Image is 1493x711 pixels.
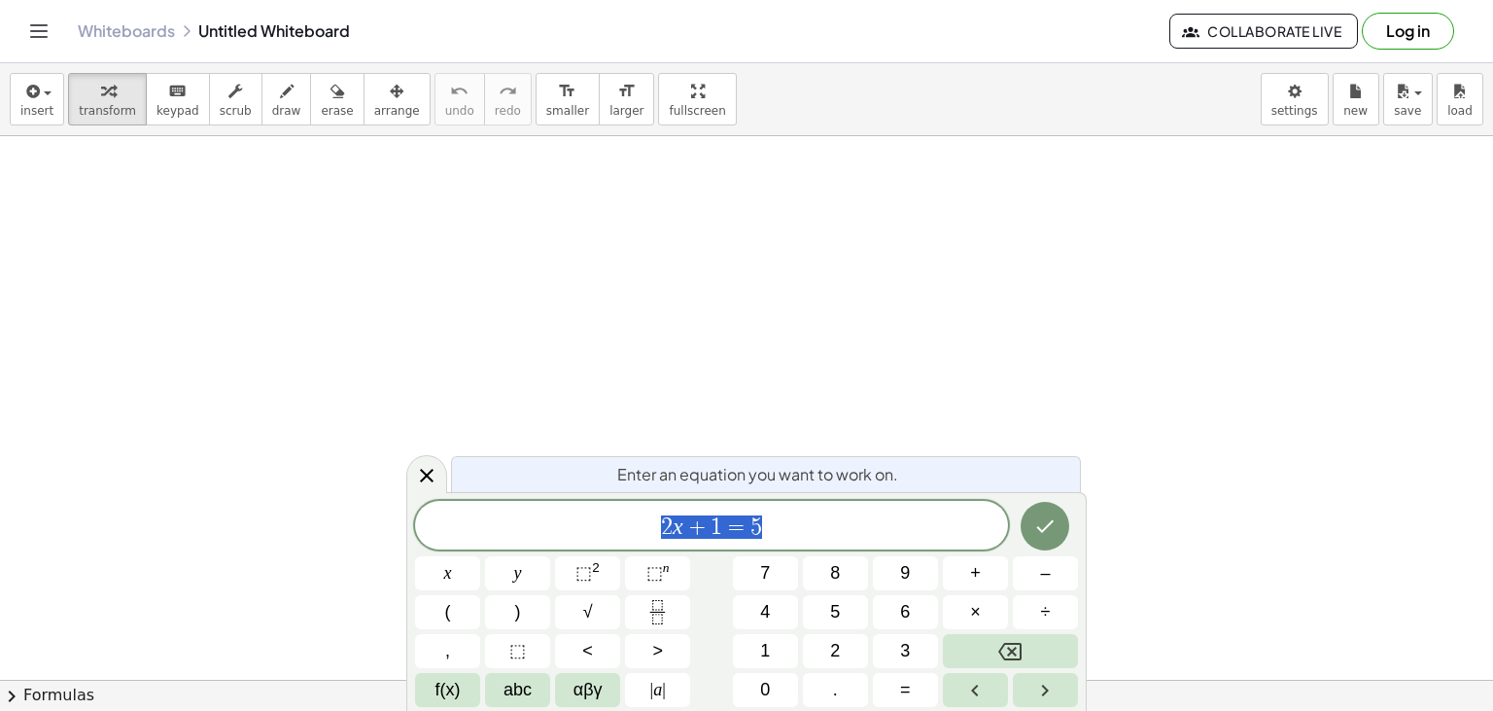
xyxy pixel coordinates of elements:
button: Times [943,595,1008,629]
button: Greater than [625,634,690,668]
button: Functions [415,673,480,707]
span: transform [79,104,136,118]
span: 4 [760,599,770,625]
button: Minus [1013,556,1078,590]
i: format_size [558,80,576,103]
span: | [650,680,654,699]
button: Placeholder [485,634,550,668]
button: arrange [364,73,431,125]
span: 3 [900,638,910,664]
i: format_size [617,80,636,103]
button: , [415,634,480,668]
span: < [582,638,593,664]
span: ÷ [1041,599,1051,625]
span: 5 [830,599,840,625]
span: = [722,515,750,539]
button: Right arrow [1013,673,1078,707]
button: insert [10,73,64,125]
button: 0 [733,673,798,707]
span: , [445,638,450,664]
button: 2 [803,634,868,668]
button: 3 [873,634,938,668]
span: draw [272,104,301,118]
span: smaller [546,104,589,118]
sup: n [663,560,670,575]
button: 1 [733,634,798,668]
span: arrange [374,104,420,118]
button: save [1383,73,1433,125]
span: ⬚ [575,563,592,583]
button: Alphabet [485,673,550,707]
button: draw [261,73,312,125]
button: format_sizesmaller [536,73,600,125]
button: load [1437,73,1483,125]
button: redoredo [484,73,532,125]
span: 0 [760,677,770,703]
button: Done [1021,502,1069,551]
i: undo [450,80,469,103]
span: load [1447,104,1473,118]
button: . [803,673,868,707]
span: ⬚ [646,563,663,583]
button: ( [415,595,480,629]
button: Divide [1013,595,1078,629]
button: x [415,556,480,590]
button: format_sizelarger [599,73,654,125]
button: Toggle navigation [23,16,54,47]
button: 9 [873,556,938,590]
button: Collaborate Live [1169,14,1358,49]
span: + [683,515,712,539]
span: 1 [760,638,770,664]
span: 2 [830,638,840,664]
button: 5 [803,595,868,629]
button: ) [485,595,550,629]
button: Plus [943,556,1008,590]
span: Collaborate Live [1186,22,1341,40]
span: √ [583,599,593,625]
button: Greek alphabet [555,673,620,707]
span: > [652,638,663,664]
span: larger [609,104,643,118]
sup: 2 [592,560,600,575]
span: 1 [711,515,722,539]
span: 9 [900,560,910,587]
button: fullscreen [658,73,736,125]
button: new [1333,73,1379,125]
button: Less than [555,634,620,668]
button: Absolute value [625,673,690,707]
button: 7 [733,556,798,590]
button: transform [68,73,147,125]
span: αβγ [573,677,603,703]
button: undoundo [434,73,485,125]
span: a [650,677,666,703]
span: 8 [830,560,840,587]
span: × [970,599,981,625]
button: Square root [555,595,620,629]
span: 5 [750,515,762,539]
span: redo [495,104,521,118]
span: . [833,677,838,703]
button: Fraction [625,595,690,629]
span: 2 [661,515,673,539]
button: keyboardkeypad [146,73,210,125]
span: ⬚ [509,638,526,664]
span: scrub [220,104,252,118]
span: new [1343,104,1368,118]
button: 8 [803,556,868,590]
button: Superscript [625,556,690,590]
span: settings [1271,104,1318,118]
button: Squared [555,556,620,590]
var: x [673,514,683,539]
button: settings [1261,73,1329,125]
span: – [1040,560,1050,587]
span: keypad [156,104,199,118]
span: undo [445,104,474,118]
span: fullscreen [669,104,725,118]
span: erase [321,104,353,118]
a: Whiteboards [78,21,175,41]
span: y [514,560,522,587]
span: f(x) [435,677,461,703]
span: | [662,680,666,699]
button: Equals [873,673,938,707]
span: 6 [900,599,910,625]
